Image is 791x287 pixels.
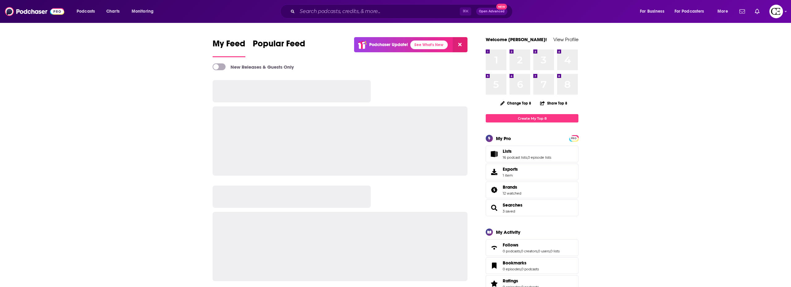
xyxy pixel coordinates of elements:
a: 0 podcasts [503,249,520,253]
span: PRO [570,136,577,141]
button: Share Top 8 [540,97,568,109]
a: See What's New [410,41,448,49]
span: , [521,267,521,271]
a: PRO [570,136,577,140]
span: Follows [503,242,518,248]
button: open menu [636,6,672,16]
a: Charts [102,6,123,16]
a: View Profile [553,36,578,42]
span: Follows [486,239,578,256]
a: 0 podcasts [521,267,539,271]
button: Open AdvancedNew [476,8,507,15]
button: open menu [713,6,736,16]
span: Brands [486,182,578,198]
a: Lists [503,148,551,154]
span: Exports [503,166,518,172]
span: Monitoring [132,7,154,16]
input: Search podcasts, credits, & more... [297,6,460,16]
a: My Feed [213,38,245,57]
a: Follows [488,243,500,252]
span: Ratings [503,278,518,284]
button: open menu [72,6,103,16]
a: 0 creators [521,249,537,253]
span: ⌘ K [460,7,471,15]
button: Change Top 8 [497,99,535,107]
span: , [520,249,521,253]
a: Welcome [PERSON_NAME]! [486,36,547,42]
a: 0 lists [550,249,560,253]
a: 0 episode lists [528,155,551,160]
p: Podchaser Update! [369,42,408,47]
span: Brands [503,184,517,190]
a: Searches [503,202,522,208]
span: My Feed [213,38,245,53]
button: Show profile menu [769,5,783,18]
span: Searches [486,199,578,216]
span: Bookmarks [486,257,578,274]
a: Create My Top 8 [486,114,578,122]
a: New Releases & Guests Only [213,63,294,70]
a: Exports [486,164,578,180]
span: For Business [640,7,664,16]
div: Search podcasts, credits, & more... [286,4,518,19]
a: Brands [503,184,521,190]
div: My Activity [496,229,520,235]
a: 16 podcast lists [503,155,527,160]
a: Ratings [503,278,539,284]
button: open menu [127,6,162,16]
button: open menu [670,6,713,16]
span: Bookmarks [503,260,527,266]
span: , [550,249,550,253]
span: More [717,7,728,16]
span: Lists [486,146,578,162]
span: Exports [488,168,500,176]
a: Lists [488,150,500,158]
span: , [537,249,538,253]
a: Bookmarks [503,260,539,266]
a: Bookmarks [488,261,500,270]
a: 3 saved [503,209,515,213]
a: Show notifications dropdown [752,6,762,17]
span: For Podcasters [675,7,704,16]
span: Lists [503,148,512,154]
a: 0 episodes [503,267,521,271]
span: Logged in as cozyearthaudio [769,5,783,18]
img: Podchaser - Follow, Share and Rate Podcasts [5,6,64,17]
a: 0 users [538,249,550,253]
span: Charts [106,7,120,16]
a: Show notifications dropdown [737,6,747,17]
span: New [496,4,507,10]
span: Open Advanced [479,10,505,13]
a: Popular Feed [253,38,305,57]
a: Searches [488,203,500,212]
span: 1 item [503,173,518,178]
span: Popular Feed [253,38,305,53]
span: Podcasts [77,7,95,16]
a: Brands [488,186,500,194]
a: 12 watched [503,191,521,195]
div: My Pro [496,135,511,141]
a: Follows [503,242,560,248]
img: User Profile [769,5,783,18]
